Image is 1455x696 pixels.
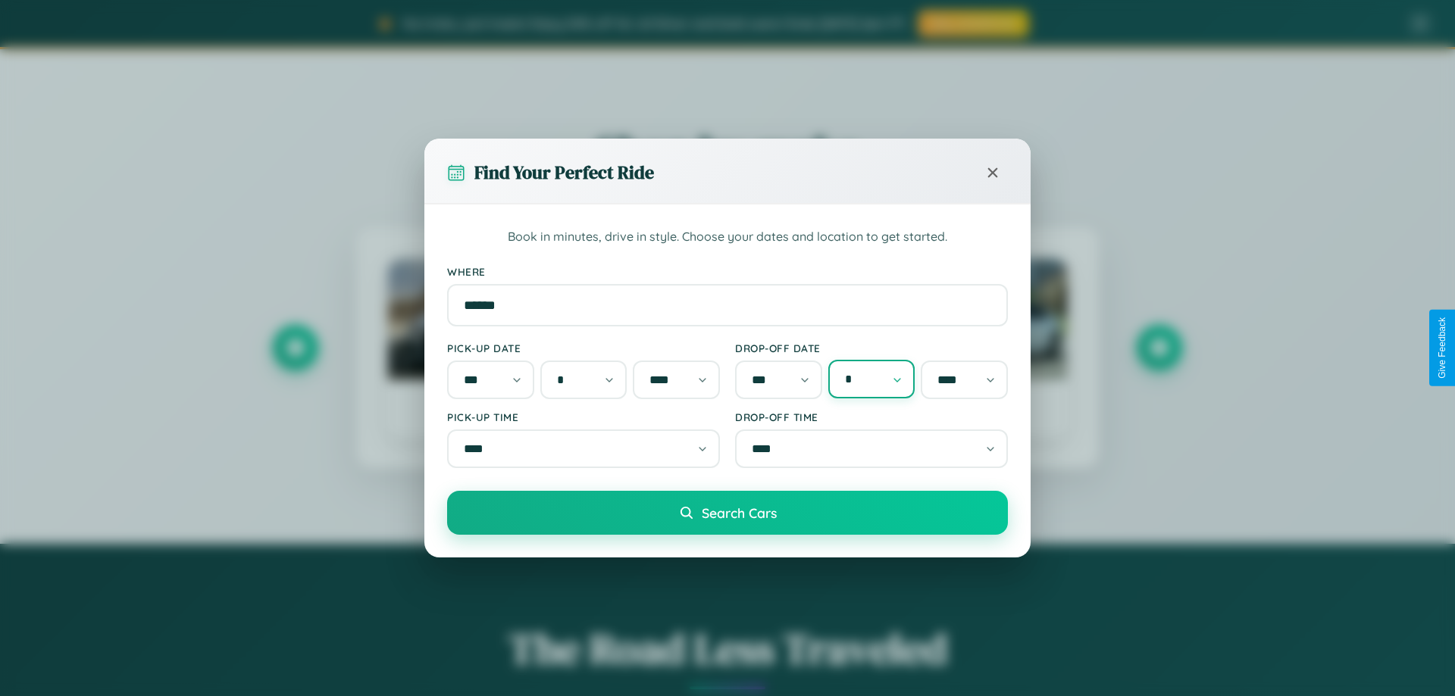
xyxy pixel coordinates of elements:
[447,491,1008,535] button: Search Cars
[447,342,720,354] label: Pick-up Date
[447,265,1008,278] label: Where
[474,160,654,185] h3: Find Your Perfect Ride
[447,410,720,423] label: Pick-up Time
[735,410,1008,423] label: Drop-off Time
[447,227,1008,247] p: Book in minutes, drive in style. Choose your dates and location to get started.
[702,504,777,521] span: Search Cars
[735,342,1008,354] label: Drop-off Date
